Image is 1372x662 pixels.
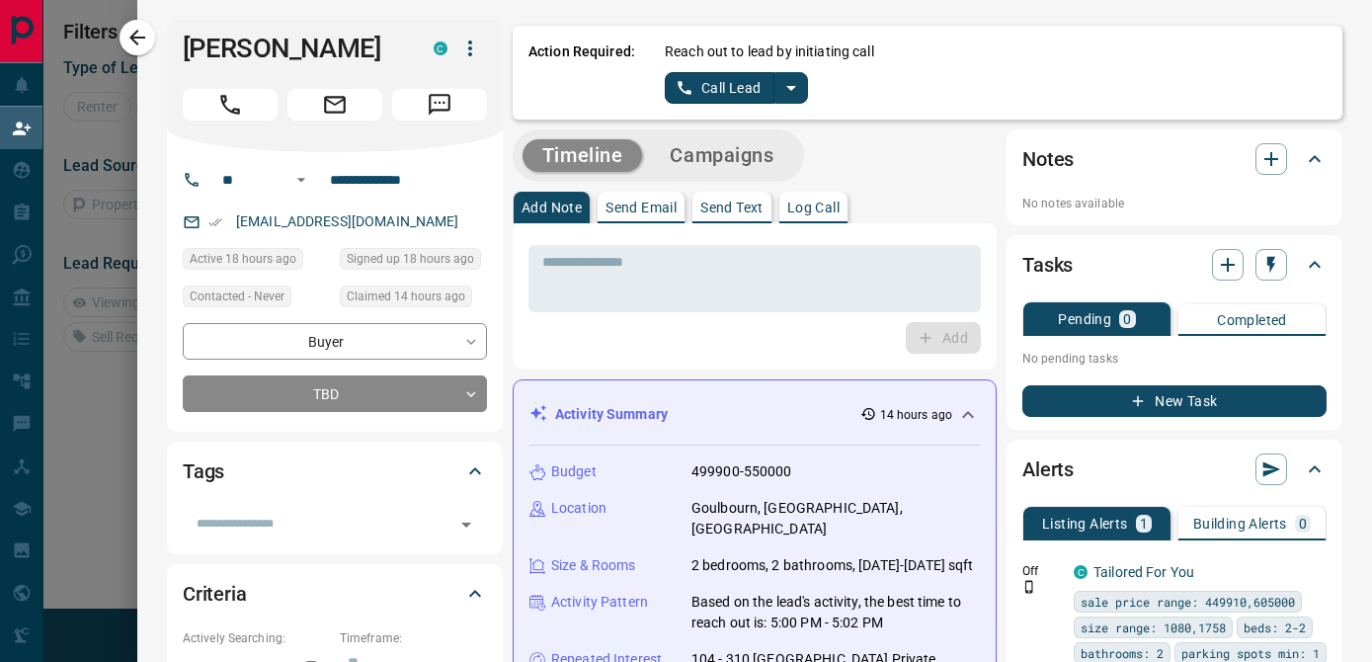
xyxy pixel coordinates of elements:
[650,139,793,172] button: Campaigns
[555,404,668,425] p: Activity Summary
[183,629,330,647] p: Actively Searching:
[691,498,980,539] p: Goulbourn, [GEOGRAPHIC_DATA], [GEOGRAPHIC_DATA]
[183,448,487,495] div: Tags
[551,555,636,576] p: Size & Rooms
[691,555,974,576] p: 2 bedrooms, 2 bathrooms, [DATE]-[DATE] sqft
[529,396,980,433] div: Activity Summary14 hours ago
[1140,517,1148,531] p: 1
[183,455,224,487] h2: Tags
[1081,618,1226,637] span: size range: 1080,1758
[1022,249,1073,281] h2: Tasks
[208,215,222,229] svg: Email Verified
[183,33,404,64] h1: [PERSON_NAME]
[347,287,465,306] span: Claimed 14 hours ago
[183,375,487,412] div: TBD
[183,248,330,276] div: Sat Aug 16 2025
[551,498,606,519] p: Location
[236,213,459,229] a: [EMAIL_ADDRESS][DOMAIN_NAME]
[700,201,764,214] p: Send Text
[880,406,952,424] p: 14 hours ago
[340,286,487,313] div: Sat Aug 16 2025
[665,72,774,104] button: Call Lead
[1022,446,1327,493] div: Alerts
[1244,618,1306,637] span: beds: 2-2
[787,201,840,214] p: Log Call
[1022,135,1327,183] div: Notes
[1193,517,1287,531] p: Building Alerts
[691,592,980,633] p: Based on the lead's activity, the best time to reach out is: 5:00 PM - 5:02 PM
[523,139,643,172] button: Timeline
[1022,241,1327,289] div: Tasks
[1022,562,1062,580] p: Off
[183,89,278,121] span: Call
[1217,313,1287,327] p: Completed
[347,249,474,269] span: Signed up 18 hours ago
[1022,143,1074,175] h2: Notes
[452,511,480,538] button: Open
[605,201,677,214] p: Send Email
[1074,565,1088,579] div: condos.ca
[1042,517,1128,531] p: Listing Alerts
[183,323,487,360] div: Buyer
[1022,454,1074,485] h2: Alerts
[1022,580,1036,594] svg: Push Notification Only
[551,461,597,482] p: Budget
[1123,312,1131,326] p: 0
[522,201,582,214] p: Add Note
[287,89,382,121] span: Email
[1058,312,1111,326] p: Pending
[340,629,487,647] p: Timeframe:
[1022,385,1327,417] button: New Task
[691,461,792,482] p: 499900-550000
[340,248,487,276] div: Sat Aug 16 2025
[1299,517,1307,531] p: 0
[551,592,648,613] p: Activity Pattern
[190,287,284,306] span: Contacted - Never
[1022,195,1327,212] p: No notes available
[1093,564,1194,580] a: Tailored For You
[665,41,874,62] p: Reach out to lead by initiating call
[528,41,635,104] p: Action Required:
[1081,592,1295,612] span: sale price range: 449910,605000
[183,578,247,610] h2: Criteria
[289,168,313,192] button: Open
[1022,344,1327,373] p: No pending tasks
[190,249,296,269] span: Active 18 hours ago
[665,72,808,104] div: split button
[392,89,487,121] span: Message
[183,570,487,618] div: Criteria
[434,41,447,55] div: condos.ca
